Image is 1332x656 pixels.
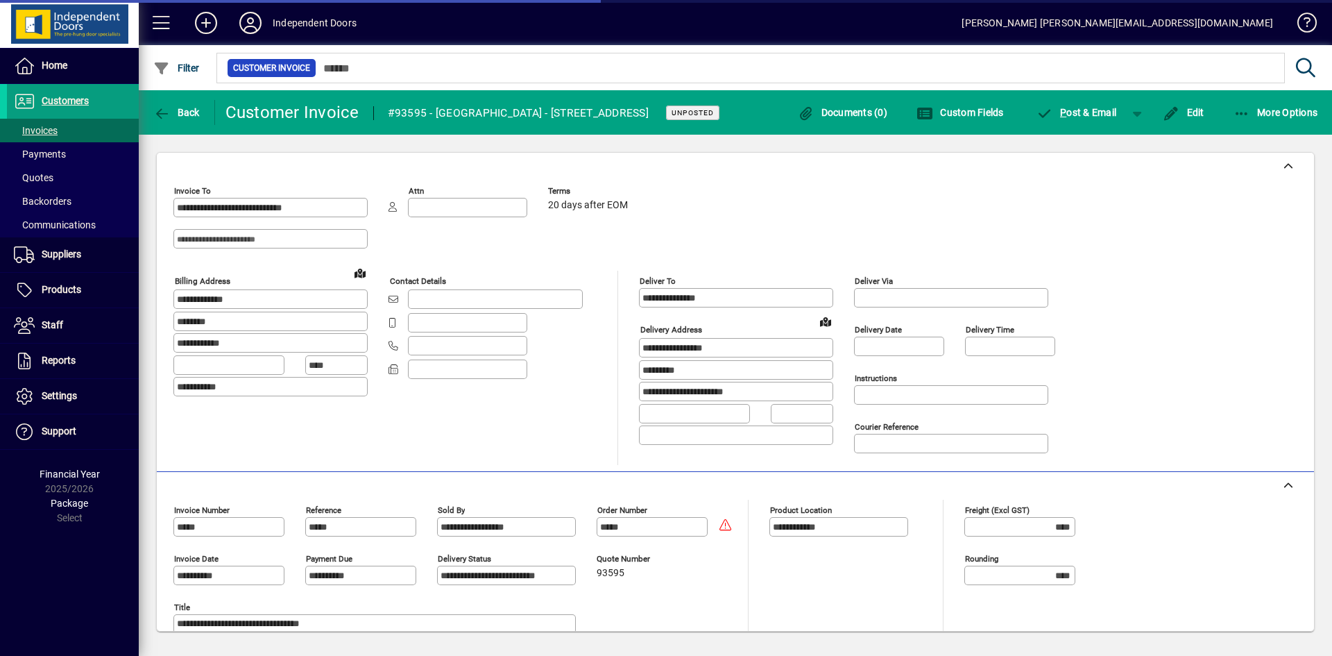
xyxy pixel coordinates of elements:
[174,603,190,612] mat-label: Title
[42,95,89,106] span: Customers
[228,10,273,35] button: Profile
[965,505,1030,515] mat-label: Freight (excl GST)
[794,100,891,125] button: Documents (0)
[965,554,998,564] mat-label: Rounding
[814,310,837,333] a: View on map
[1233,107,1318,118] span: More Options
[797,107,887,118] span: Documents (0)
[1287,3,1315,48] a: Knowledge Base
[42,60,67,71] span: Home
[7,344,139,378] a: Reports
[672,108,714,117] span: Unposted
[42,390,77,401] span: Settings
[42,355,76,366] span: Reports
[174,505,230,515] mat-label: Invoice number
[7,379,139,414] a: Settings
[597,568,624,579] span: 93595
[770,505,832,515] mat-label: Product location
[306,505,341,515] mat-label: Reference
[150,56,203,81] button: Filter
[42,426,76,437] span: Support
[1230,100,1322,125] button: More Options
[1036,107,1117,118] span: ost & Email
[184,10,228,35] button: Add
[14,219,96,230] span: Communications
[388,102,649,124] div: #93595 - [GEOGRAPHIC_DATA] - [STREET_ADDRESS]
[855,373,897,383] mat-label: Instructions
[42,284,81,295] span: Products
[7,273,139,308] a: Products
[14,149,66,160] span: Payments
[273,12,357,34] div: Independent Doors
[225,101,359,124] div: Customer Invoice
[1159,100,1208,125] button: Edit
[640,276,676,286] mat-label: Deliver To
[42,249,81,260] span: Suppliers
[409,186,424,196] mat-label: Attn
[306,554,352,564] mat-label: Payment due
[438,554,491,564] mat-label: Delivery status
[855,422,919,432] mat-label: Courier Reference
[42,319,63,330] span: Staff
[962,12,1273,34] div: [PERSON_NAME] [PERSON_NAME][EMAIL_ADDRESS][DOMAIN_NAME]
[40,469,100,480] span: Financial Year
[913,100,1007,125] button: Custom Fields
[14,172,53,183] span: Quotes
[1030,100,1124,125] button: Post & Email
[7,237,139,272] a: Suppliers
[7,308,139,343] a: Staff
[174,554,219,564] mat-label: Invoice date
[548,200,628,211] span: 20 days after EOM
[966,325,1014,335] mat-label: Delivery time
[597,505,647,515] mat-label: Order number
[916,107,1004,118] span: Custom Fields
[153,62,200,74] span: Filter
[233,61,310,75] span: Customer Invoice
[349,262,371,284] a: View on map
[14,125,58,136] span: Invoices
[7,142,139,166] a: Payments
[14,196,71,207] span: Backorders
[438,505,465,515] mat-label: Sold by
[7,213,139,237] a: Communications
[7,166,139,190] a: Quotes
[7,190,139,213] a: Backorders
[150,100,203,125] button: Back
[153,107,200,118] span: Back
[1163,107,1204,118] span: Edit
[597,555,680,564] span: Quote number
[7,119,139,142] a: Invoices
[139,100,215,125] app-page-header-button: Back
[548,187,631,196] span: Terms
[855,276,893,286] mat-label: Deliver via
[855,325,902,335] mat-label: Delivery date
[1060,107,1066,118] span: P
[51,498,88,509] span: Package
[7,414,139,449] a: Support
[7,49,139,83] a: Home
[174,186,211,196] mat-label: Invoice To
